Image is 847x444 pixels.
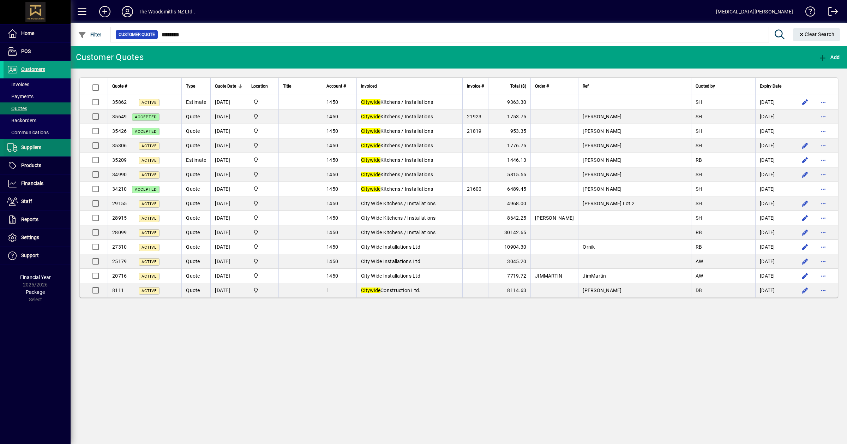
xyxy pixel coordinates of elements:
[283,82,291,90] span: Title
[361,186,433,192] span: Kitchens / Installations
[488,153,530,167] td: 1446.13
[755,254,792,269] td: [DATE]
[818,96,829,108] button: More options
[210,225,247,240] td: [DATE]
[142,231,157,235] span: Active
[696,157,702,163] span: RB
[535,273,562,279] span: JIMMARTIN
[112,230,127,235] span: 28099
[361,230,436,235] span: City Wide Kitchens / Installations
[361,172,433,177] span: Kitchens / Installations
[467,82,484,90] span: Invoice #
[94,5,116,18] button: Add
[755,167,792,182] td: [DATE]
[112,288,124,293] span: 8111
[4,247,71,265] a: Support
[462,124,488,138] td: 21819
[4,114,71,126] a: Backorders
[755,196,792,211] td: [DATE]
[326,99,338,105] span: 1450
[583,82,686,90] div: Ref
[361,186,380,192] em: Citywide
[21,144,41,150] span: Suppliers
[799,140,811,151] button: Edit
[112,128,127,134] span: 35426
[799,198,811,209] button: Edit
[251,113,274,120] span: The Woodsmiths
[361,157,433,163] span: Kitchens / Installations
[215,82,242,90] div: Quote Date
[326,186,338,192] span: 1450
[696,244,702,250] span: RB
[4,43,71,60] a: POS
[799,169,811,180] button: Edit
[755,153,792,167] td: [DATE]
[186,186,200,192] span: Quote
[142,289,157,293] span: Active
[251,82,268,90] span: Location
[326,157,338,163] span: 1450
[799,256,811,267] button: Edit
[210,138,247,153] td: [DATE]
[696,230,702,235] span: RB
[112,259,127,264] span: 25179
[21,30,34,36] span: Home
[818,125,829,137] button: More options
[112,114,127,119] span: 35649
[326,288,329,293] span: 1
[186,99,206,105] span: Estimate
[818,212,829,224] button: More options
[21,162,41,168] span: Products
[800,1,816,24] a: Knowledge Base
[112,82,127,90] span: Quote #
[488,95,530,109] td: 9363.30
[251,272,274,280] span: The Woodsmiths
[793,28,840,41] button: Clear
[488,211,530,225] td: 8642.25
[251,142,274,149] span: The Woodsmiths
[7,82,29,87] span: Invoices
[799,241,811,253] button: Edit
[799,31,835,37] span: Clear Search
[361,215,436,221] span: City Wide Kitchens / Installations
[583,201,635,206] span: [PERSON_NAME] Lot 2
[251,214,274,222] span: The Woodsmiths
[696,259,703,264] span: AW
[326,143,338,148] span: 1450
[4,25,71,42] a: Home
[142,274,157,279] span: Active
[583,172,621,177] span: [PERSON_NAME]
[116,5,139,18] button: Profile
[186,244,200,250] span: Quote
[755,211,792,225] td: [DATE]
[135,115,157,119] span: ACCEPTED
[26,289,45,295] span: Package
[361,82,377,90] span: Invoiced
[326,244,338,250] span: 1450
[583,273,606,279] span: JimMartin
[186,157,206,163] span: Estimate
[186,273,200,279] span: Quote
[210,196,247,211] td: [DATE]
[696,201,702,206] span: SH
[361,99,380,105] em: Citywide
[696,114,702,119] span: SH
[716,6,793,17] div: [MEDICAL_DATA][PERSON_NAME]
[326,114,338,119] span: 1450
[251,229,274,236] span: The Woodsmiths
[112,201,127,206] span: 29155
[696,82,715,90] span: Quoted by
[142,158,157,163] span: Active
[326,82,346,90] span: Account #
[361,201,436,206] span: City Wide Kitchens / Installations
[186,201,200,206] span: Quote
[210,269,247,283] td: [DATE]
[112,186,127,192] span: 34210
[696,215,702,221] span: SH
[112,99,127,105] span: 35862
[361,128,380,134] em: Citywide
[326,128,338,134] span: 1450
[78,32,102,37] span: Filter
[818,241,829,253] button: More options
[186,230,200,235] span: Quote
